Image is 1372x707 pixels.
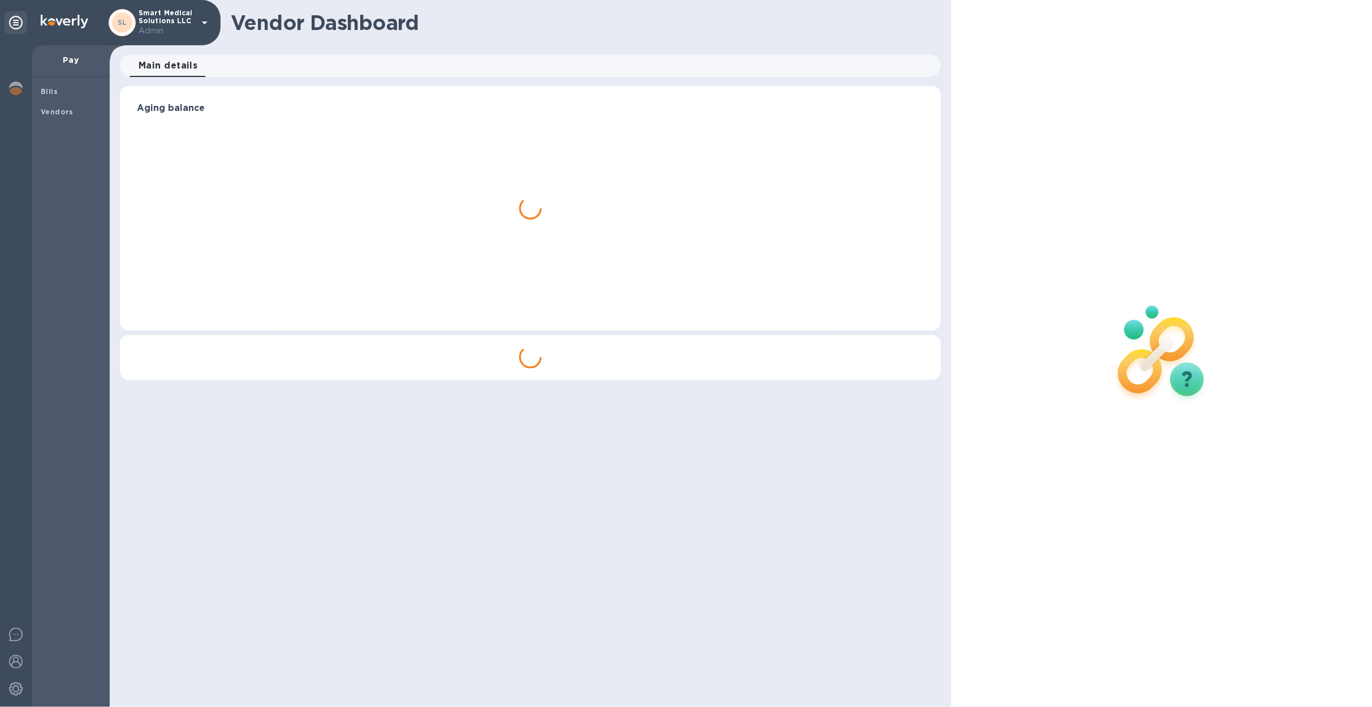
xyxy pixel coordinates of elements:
b: Bills [41,87,58,96]
p: Admin [139,25,195,37]
span: Main details [139,58,198,74]
img: Logo [41,15,88,28]
h3: Aging balance [137,103,924,114]
b: SL [118,18,127,27]
div: Unpin categories [5,11,27,34]
b: Vendors [41,108,74,116]
h1: Vendor Dashboard [231,11,933,35]
p: Smart Medical Solutions LLC [139,9,195,37]
p: Pay [41,54,101,66]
